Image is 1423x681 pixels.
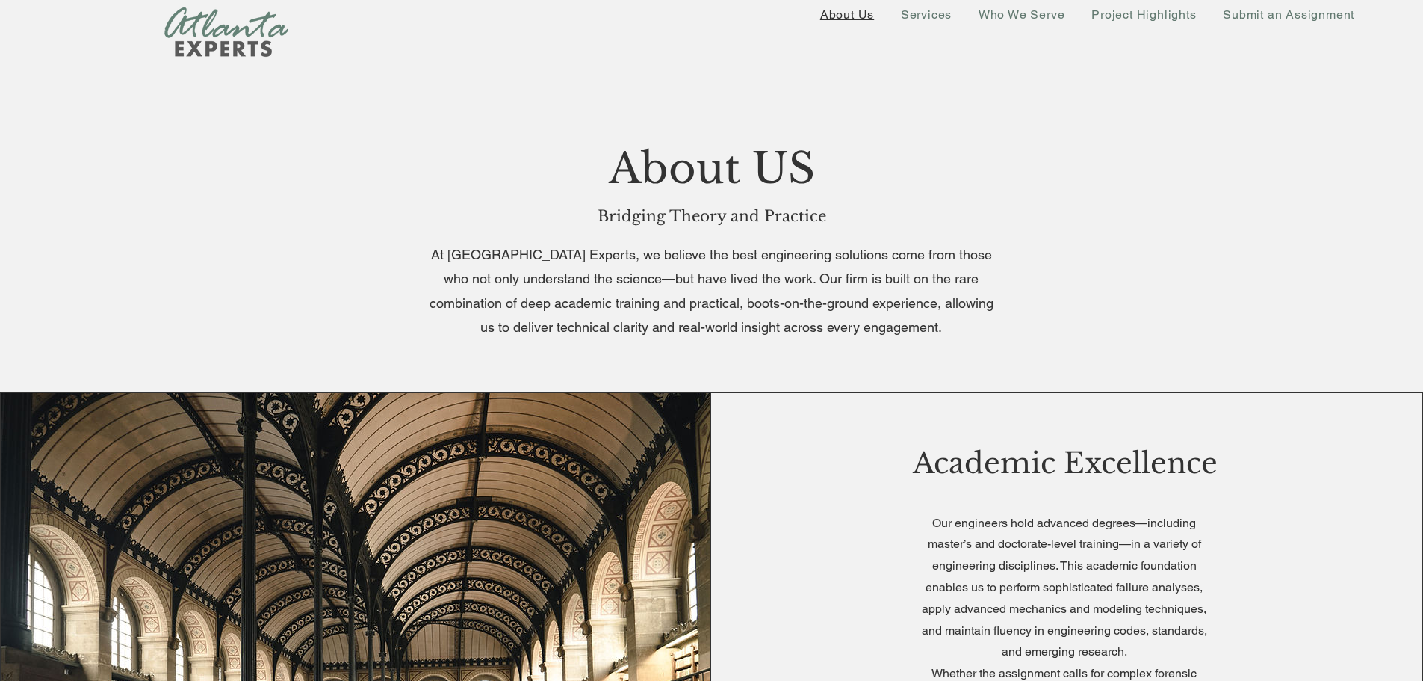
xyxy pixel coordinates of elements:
[979,7,1065,22] span: Who We Serve
[1223,7,1354,22] span: Submit an Assignment
[598,207,826,225] span: Bridging Theory and Practice
[430,247,993,335] span: At [GEOGRAPHIC_DATA] Experts, we believe the best engineering solutions come from those who not o...
[913,446,1218,481] span: Academic Excellence
[1091,7,1196,22] span: Project Highlights
[164,7,288,58] img: New Logo Transparent Background_edited.png
[901,7,952,22] span: Services
[609,143,815,194] span: About US
[820,7,874,22] span: About Us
